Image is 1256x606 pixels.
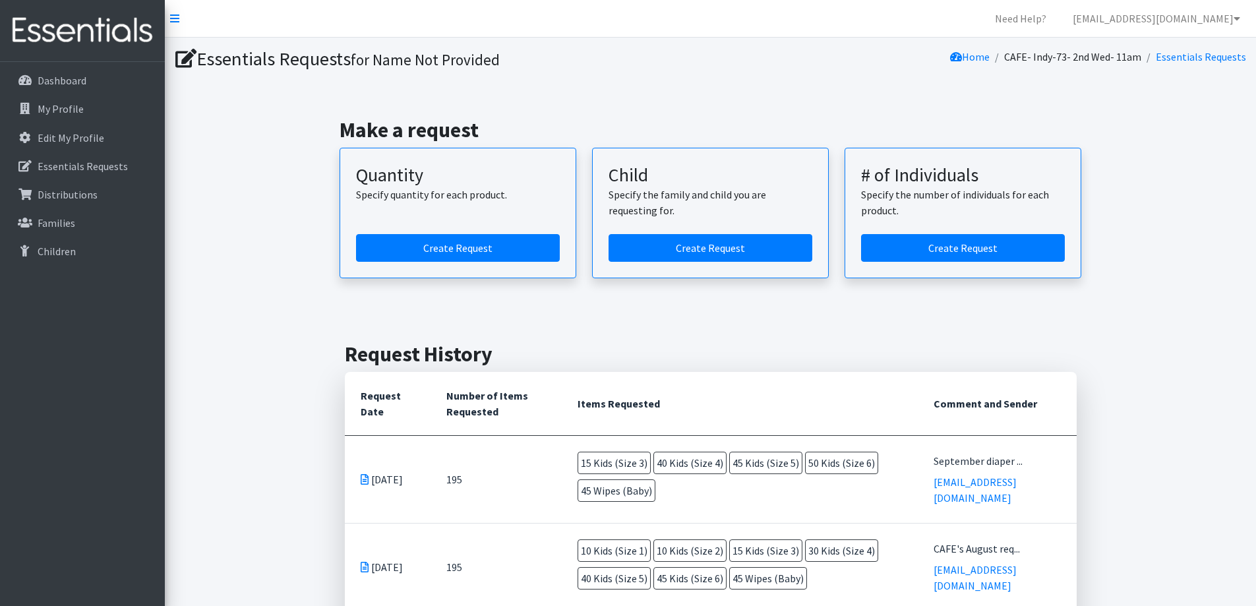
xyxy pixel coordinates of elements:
[578,479,655,502] span: 45 Wipes (Baby)
[934,563,1017,592] a: [EMAIL_ADDRESS][DOMAIN_NAME]
[578,452,651,474] span: 15 Kids (Size 3)
[431,372,562,436] th: Number of Items Requested
[345,342,1077,367] h2: Request History
[5,153,160,179] a: Essentials Requests
[345,435,431,523] td: [DATE]
[578,567,651,590] span: 40 Kids (Size 5)
[431,435,562,523] td: 195
[805,452,878,474] span: 50 Kids (Size 6)
[175,47,706,71] h1: Essentials Requests
[609,234,812,262] a: Create a request for a child or family
[5,67,160,94] a: Dashboard
[653,452,727,474] span: 40 Kids (Size 4)
[950,50,990,63] a: Home
[861,187,1065,218] p: Specify the number of individuals for each product.
[1156,50,1246,63] a: Essentials Requests
[984,5,1057,32] a: Need Help?
[1004,50,1141,63] a: CAFE- Indy-73- 2nd Wed- 11am
[351,50,500,69] small: for Name Not Provided
[38,74,86,87] p: Dashboard
[653,539,727,562] span: 10 Kids (Size 2)
[918,372,1077,436] th: Comment and Sender
[38,131,104,144] p: Edit My Profile
[5,238,160,264] a: Children
[340,117,1081,142] h2: Make a request
[345,372,431,436] th: Request Date
[38,188,98,201] p: Distributions
[1062,5,1251,32] a: [EMAIL_ADDRESS][DOMAIN_NAME]
[861,234,1065,262] a: Create a request by number of individuals
[5,181,160,208] a: Distributions
[653,567,727,590] span: 45 Kids (Size 6)
[861,164,1065,187] h3: # of Individuals
[562,372,918,436] th: Items Requested
[934,475,1017,504] a: [EMAIL_ADDRESS][DOMAIN_NAME]
[38,160,128,173] p: Essentials Requests
[805,539,878,562] span: 30 Kids (Size 4)
[934,453,1061,469] div: September diaper ...
[609,164,812,187] h3: Child
[38,216,75,229] p: Families
[729,567,807,590] span: 45 Wipes (Baby)
[5,96,160,122] a: My Profile
[356,187,560,202] p: Specify quantity for each product.
[729,539,802,562] span: 15 Kids (Size 3)
[609,187,812,218] p: Specify the family and child you are requesting for.
[934,541,1061,557] div: CAFE's August req...
[5,9,160,53] img: HumanEssentials
[38,245,76,258] p: Children
[356,234,560,262] a: Create a request by quantity
[5,210,160,236] a: Families
[356,164,560,187] h3: Quantity
[729,452,802,474] span: 45 Kids (Size 5)
[578,539,651,562] span: 10 Kids (Size 1)
[5,125,160,151] a: Edit My Profile
[38,102,84,115] p: My Profile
